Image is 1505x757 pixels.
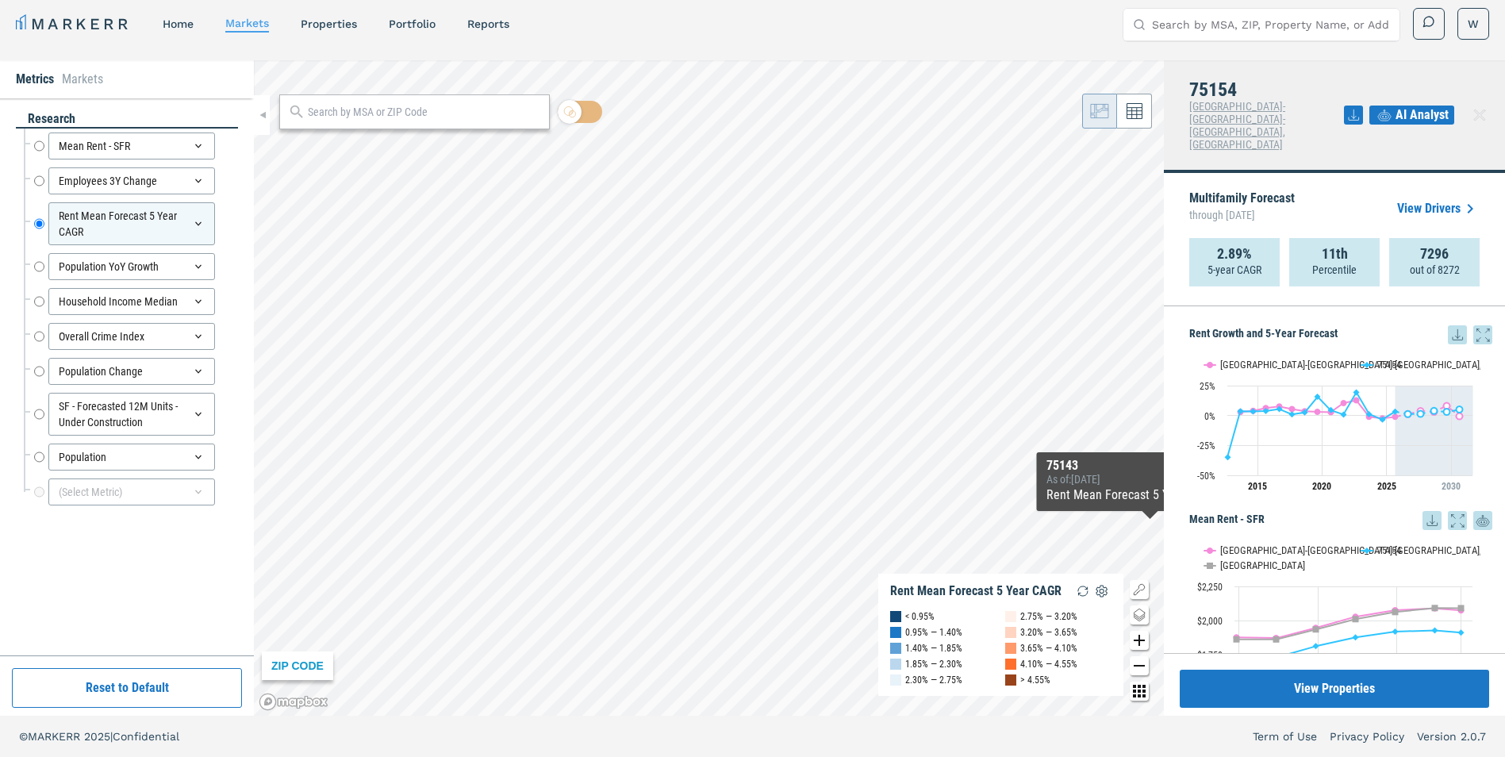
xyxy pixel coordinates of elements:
a: Version 2.0.7 [1417,728,1486,744]
h5: Rent Growth and 5-Year Forecast [1189,325,1492,344]
text: [GEOGRAPHIC_DATA] [1220,559,1305,571]
path: Thursday, 14 Dec, 16:00, 1,918.38. 75154. [1392,628,1399,635]
text: -25% [1197,440,1215,452]
text: 0% [1204,411,1215,422]
path: Sunday, 29 Aug, 17:00, 0.84. 75154. [1341,411,1347,417]
div: 3.65% — 4.10% [1020,640,1077,656]
button: Show 75154 [1361,349,1403,361]
button: Show/Hide Legend Map Button [1130,580,1149,599]
tspan: 2025 [1377,481,1396,492]
svg: Interactive chart [1189,344,1480,503]
path: Tuesday, 29 Aug, 17:00, 1.08. 75154. [1366,411,1373,417]
div: < 0.95% [905,609,935,624]
path: Saturday, 29 Aug, 17:00, 1.2. 75154. [1405,411,1411,417]
path: Thursday, 29 Aug, 17:00, 15.67. 75154. [1315,394,1321,400]
div: 2.75% — 3.20% [1020,609,1077,624]
path: Saturday, 14 Dec, 16:00, 1,928.03. 75154. [1432,627,1438,633]
div: ZIP CODE [262,651,333,680]
text: $1,750 [1197,650,1223,661]
span: W [1468,16,1479,32]
path: Tuesday, 29 Aug, 17:00, 3.88. 75154. [1431,408,1438,414]
div: Rent Mean Forecast 5 Year CAGR [890,583,1062,599]
path: Tuesday, 29 Aug, 17:00, 0.96. 75154. [1289,411,1296,417]
span: through [DATE] [1189,205,1295,225]
span: Confidential [113,730,179,743]
path: Thursday, 14 Aug, 17:00, 2,090.59. USA. [1458,605,1465,611]
path: Thursday, 14 Dec, 16:00, 2,062.11. USA. [1392,609,1399,615]
svg: Interactive chart [1189,530,1480,728]
button: Zoom in map button [1130,631,1149,650]
a: MARKERR [16,13,131,35]
path: Saturday, 14 Dec, 16:00, 1,862. USA. [1234,636,1240,643]
path: Thursday, 14 Aug, 17:00, 1,911.98. 75154. [1458,629,1465,636]
button: Zoom out map button [1130,656,1149,675]
path: Monday, 14 Dec, 16:00, 1,861.53. USA. [1273,636,1280,643]
div: 3.20% — 3.65% [1020,624,1077,640]
div: 2.30% — 2.75% [905,672,962,688]
path: Sunday, 29 Aug, 17:00, 1.37. 75154. [1418,410,1424,417]
text: $2,250 [1197,582,1223,593]
p: 5-year CAGR [1207,262,1261,278]
div: 1.40% — 1.85% [905,640,962,656]
path: Friday, 29 Aug, 17:00, 3.28. 75154. [1392,409,1399,415]
path: Saturday, 29 Aug, 17:00, 4.51. 75154. [1328,407,1334,413]
path: Thursday, 29 Aug, 17:00, 3.64. 75154. [1238,408,1244,414]
path: Wednesday, 14 Dec, 16:00, 2,010.02. USA. [1353,616,1359,622]
span: © [19,730,28,743]
a: View Drivers [1397,199,1480,218]
path: Wednesday, 29 Aug, 17:00, 8.08. Dallas-Fort Worth-Arlington, TX. [1444,402,1450,409]
canvas: Map [254,60,1164,716]
div: 4.10% — 4.55% [1020,656,1077,672]
text: $2,000 [1197,616,1223,627]
img: Settings [1092,582,1111,601]
path: Wednesday, 14 Dec, 16:00, 1,876.51. 75154. [1353,634,1359,640]
a: properties [301,17,357,30]
div: 0.95% — 1.40% [905,624,962,640]
li: Markets [62,70,103,89]
tspan: 2020 [1312,481,1331,492]
a: Term of Use [1253,728,1317,744]
a: Privacy Policy [1330,728,1404,744]
span: 2025 | [84,730,113,743]
input: Search by MSA or ZIP Code [308,104,541,121]
strong: 2.89% [1217,246,1252,262]
a: Mapbox logo [259,693,328,711]
path: Wednesday, 29 Aug, 17:00, 3.02. 75154. [1444,409,1450,415]
button: View Properties [1180,670,1489,708]
path: Wednesday, 29 Aug, 17:00, 2.54. 75154. [1302,409,1308,416]
div: (Select Metric) [48,478,215,505]
h5: Mean Rent - SFR [1189,511,1492,530]
path: Wednesday, 29 Aug, 17:00, -34.93. 75154. [1225,454,1231,460]
button: Show Dallas-Fort Worth-Arlington, TX [1204,349,1345,361]
div: Population Change [48,358,215,385]
h4: 75154 [1189,79,1344,100]
button: Change style map button [1130,605,1149,624]
p: Multifamily Forecast [1189,192,1295,225]
tspan: 2030 [1442,481,1461,492]
button: Other options map button [1130,682,1149,701]
button: Reset to Default [12,668,242,708]
path: Thursday, 29 Aug, 17:00, 3.02. Dallas-Fort Worth-Arlington, TX. [1315,409,1321,415]
div: > 4.55% [1020,672,1050,688]
div: SF - Forecasted 12M Units - Under Construction [48,393,215,436]
div: Population [48,444,215,471]
strong: 11th [1322,246,1348,262]
span: AI Analyst [1396,106,1449,125]
div: Mean Rent - SFR [48,133,215,159]
a: home [163,17,194,30]
div: 1.85% — 2.30% [905,656,962,672]
g: 75154, line 4 of 4 with 5 data points. [1405,406,1463,417]
a: reports [467,17,509,30]
div: Rent Mean Forecast 5 Year CAGR [48,202,215,245]
path: Tuesday, 14 Dec, 16:00, 1,811.97. 75154. [1313,643,1319,649]
input: Search by MSA, ZIP, Property Name, or Address [1152,9,1390,40]
tspan: 2015 [1248,481,1267,492]
path: Saturday, 29 Aug, 17:00, 3.7. 75154. [1263,408,1269,414]
div: Rent Mean Forecast 5 Year CAGR : [1046,486,1254,505]
a: Portfolio [389,17,436,30]
text: 75154 [1377,544,1401,556]
span: [GEOGRAPHIC_DATA]-[GEOGRAPHIC_DATA]-[GEOGRAPHIC_DATA], [GEOGRAPHIC_DATA] [1189,100,1285,151]
div: Overall Crime Index [48,323,215,350]
text: -50% [1197,471,1215,482]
